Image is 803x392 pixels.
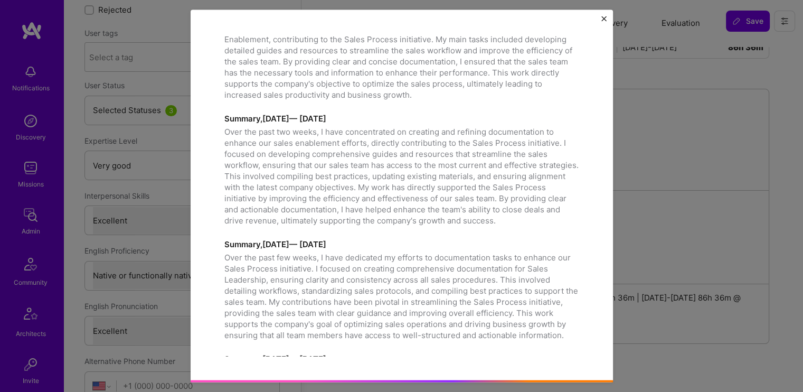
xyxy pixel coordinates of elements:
p: Over the past two weeks, I focused on creating comprehensive documentation for Sales Enablement, ... [224,23,579,100]
p: Over the past two weeks, I have concentrated on creating and refining documentation to enhance ou... [224,126,579,226]
button: Close [601,16,607,27]
div: Summary, [DATE] — [DATE] [224,353,579,365]
p: Over the past few weeks, I have dedicated my efforts to documentation tasks to enhance our Sales ... [224,252,579,341]
div: Summary, [DATE] — [DATE] [224,113,579,124]
div: Summary, [DATE] — [DATE] [224,239,579,250]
